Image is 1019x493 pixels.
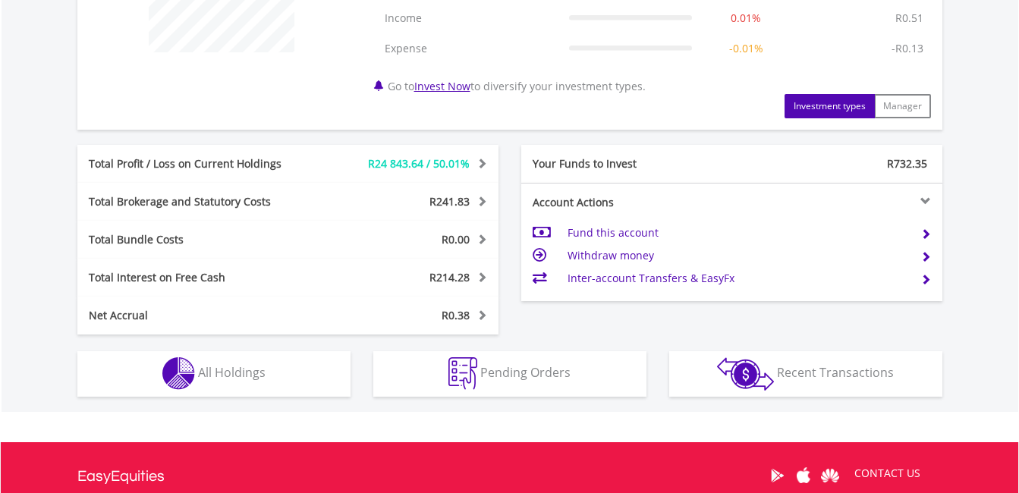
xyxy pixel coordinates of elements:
td: Fund this account [568,221,908,244]
td: -0.01% [700,33,792,64]
div: Account Actions [521,195,732,210]
span: R241.83 [429,194,470,209]
td: Inter-account Transfers & EasyFx [568,267,908,290]
button: Recent Transactions [669,351,942,397]
div: Total Brokerage and Statutory Costs [77,194,323,209]
div: Total Profit / Loss on Current Holdings [77,156,323,171]
button: All Holdings [77,351,351,397]
img: pending_instructions-wht.png [448,357,477,390]
div: Your Funds to Invest [521,156,732,171]
td: Expense [377,33,561,64]
button: Pending Orders [373,351,646,397]
td: 0.01% [700,3,792,33]
span: All Holdings [198,364,266,381]
img: holdings-wht.png [162,357,195,390]
td: R0.51 [888,3,931,33]
span: R732.35 [887,156,927,171]
a: Invest Now [414,79,470,93]
td: Withdraw money [568,244,908,267]
button: Manager [874,94,931,118]
div: Total Interest on Free Cash [77,270,323,285]
td: -R0.13 [884,33,931,64]
span: R0.38 [442,308,470,322]
div: Net Accrual [77,308,323,323]
span: R24 843.64 / 50.01% [368,156,470,171]
span: Recent Transactions [777,364,894,381]
button: Investment types [785,94,875,118]
td: Income [377,3,561,33]
span: R0.00 [442,232,470,246]
img: transactions-zar-wht.png [717,357,774,391]
span: R214.28 [429,270,470,284]
span: Pending Orders [480,364,571,381]
div: Total Bundle Costs [77,232,323,247]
